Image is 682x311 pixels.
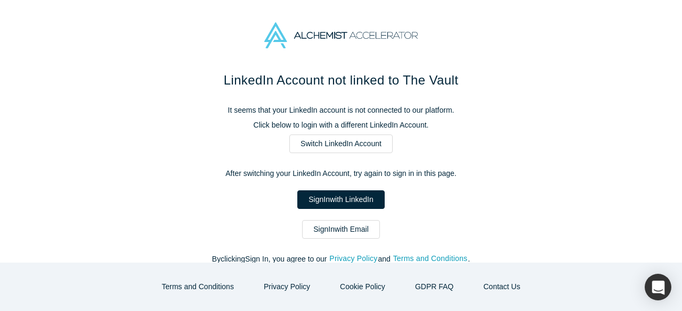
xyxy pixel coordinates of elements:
[329,253,378,265] button: Privacy Policy
[117,168,565,179] p: After switching your LinkedIn Account, try again to sign in in this page.
[472,278,531,296] button: Contact Us
[404,278,465,296] a: GDPR FAQ
[393,253,468,265] button: Terms and Conditions
[329,278,396,296] button: Cookie Policy
[117,71,565,90] h1: LinkedIn Account not linked to The Vault
[117,254,565,265] p: By clicking Sign In , you agree to our and .
[264,22,418,48] img: Alchemist Accelerator Logo
[289,135,393,153] a: Switch LinkedIn Account
[151,278,245,296] button: Terms and Conditions
[302,220,380,239] a: SignInwith Email
[117,120,565,131] p: Click below to login with a different LinkedIn Account.
[253,278,321,296] button: Privacy Policy
[117,105,565,116] p: It seems that your LinkedIn account is not connected to our platform.
[297,190,384,209] a: SignInwith LinkedIn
